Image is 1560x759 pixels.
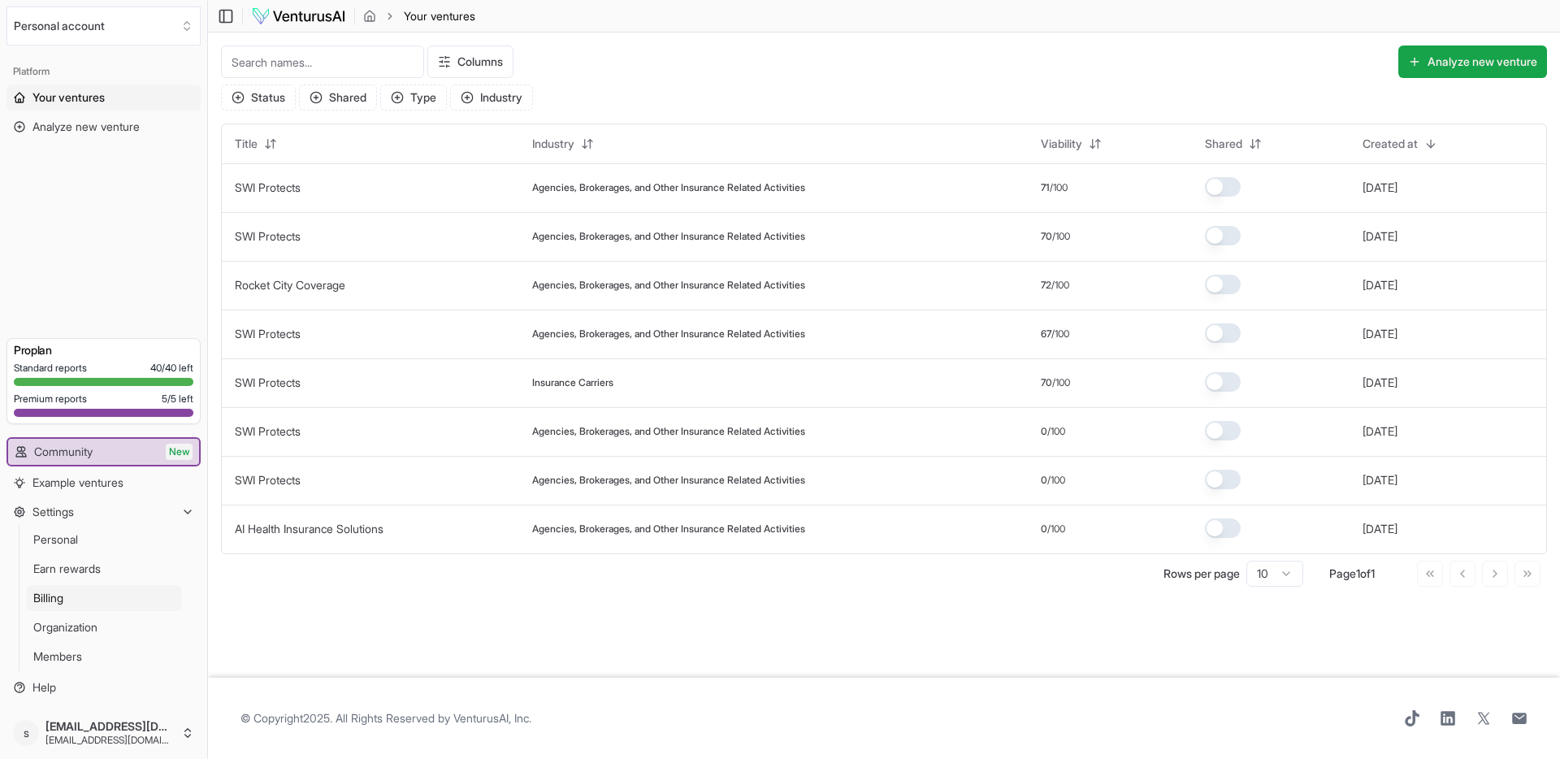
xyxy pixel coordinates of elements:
a: Rocket City Coverage [235,278,345,292]
button: SWI Protects [235,326,301,342]
button: Type [380,85,447,111]
a: Organization [27,614,181,640]
button: Title [225,131,287,157]
button: [DATE] [1363,228,1397,245]
button: Columns [427,46,513,78]
span: © Copyright 2025 . All Rights Reserved by . [240,710,531,726]
span: Personal [33,531,78,548]
span: of [1360,566,1371,580]
button: Shared [1195,131,1272,157]
a: Analyze new venture [6,114,201,140]
a: SWI Protects [235,327,301,340]
a: Your ventures [6,85,201,111]
button: Analyze new venture [1398,46,1547,78]
span: Billing [33,590,63,606]
span: New [166,444,193,460]
button: Created at [1353,131,1447,157]
button: [DATE] [1363,375,1397,391]
a: AI Health Insurance Solutions [235,522,383,536]
span: /100 [1047,425,1065,438]
span: Shared [1205,136,1242,152]
a: Help [6,674,201,700]
h3: Pro plan [14,342,193,358]
span: 1 [1356,566,1360,580]
button: [DATE] [1363,326,1397,342]
img: logo [251,7,346,26]
span: /100 [1051,327,1069,340]
div: Platform [6,59,201,85]
span: Title [235,136,258,152]
a: Billing [27,585,181,611]
span: 70 [1041,376,1052,389]
span: 0 [1041,523,1047,536]
p: Rows per page [1163,566,1240,582]
span: /100 [1050,181,1068,194]
a: SWI Protects [235,473,301,487]
button: SWI Protects [235,228,301,245]
span: Your ventures [404,8,475,24]
button: [DATE] [1363,521,1397,537]
button: Rocket City Coverage [235,277,345,293]
a: Earn rewards [27,556,181,582]
span: 0 [1041,425,1047,438]
span: /100 [1052,230,1070,243]
span: Community [34,444,93,460]
span: 5 / 5 left [162,393,193,406]
span: Help [32,679,56,696]
button: Shared [299,85,377,111]
button: s[EMAIL_ADDRESS][DOMAIN_NAME][EMAIL_ADDRESS][DOMAIN_NAME] [6,713,201,752]
button: [DATE] [1363,180,1397,196]
input: Search names... [221,46,424,78]
button: [DATE] [1363,472,1397,488]
span: Insurance Carriers [532,376,613,389]
span: Agencies, Brokerages, and Other Insurance Related Activities [532,523,805,536]
span: Members [33,648,82,665]
span: [EMAIL_ADDRESS][DOMAIN_NAME] [45,734,175,747]
a: SWI Protects [235,424,301,438]
span: 67 [1041,327,1051,340]
a: Members [27,644,181,670]
button: Select an organization [6,7,201,46]
a: Example ventures [6,470,201,496]
span: 71 [1041,181,1050,194]
span: Example ventures [32,475,123,491]
span: Agencies, Brokerages, and Other Insurance Related Activities [532,327,805,340]
span: [EMAIL_ADDRESS][DOMAIN_NAME] [45,719,175,734]
nav: breadcrumb [363,8,475,24]
span: /100 [1051,279,1069,292]
button: Viability [1031,131,1111,157]
span: /100 [1047,523,1065,536]
span: Agencies, Brokerages, and Other Insurance Related Activities [532,474,805,487]
span: Industry [532,136,574,152]
span: Settings [32,504,74,520]
button: AI Health Insurance Solutions [235,521,383,537]
span: s [13,720,39,746]
span: Analyze new venture [32,119,140,135]
span: Page [1329,566,1356,580]
button: Industry [450,85,533,111]
button: [DATE] [1363,277,1397,293]
span: /100 [1052,376,1070,389]
span: Earn rewards [33,561,101,577]
a: CommunityNew [8,439,199,465]
button: SWI Protects [235,472,301,488]
span: Standard reports [14,362,87,375]
button: SWI Protects [235,180,301,196]
a: SWI Protects [235,229,301,243]
button: SWI Protects [235,423,301,440]
span: Viability [1041,136,1082,152]
span: Agencies, Brokerages, and Other Insurance Related Activities [532,425,805,438]
button: [DATE] [1363,423,1397,440]
span: Agencies, Brokerages, and Other Insurance Related Activities [532,181,805,194]
span: Your ventures [32,89,105,106]
span: 72 [1041,279,1051,292]
span: 40 / 40 left [150,362,193,375]
span: Premium reports [14,393,87,406]
span: Agencies, Brokerages, and Other Insurance Related Activities [532,279,805,292]
a: VenturusAI, Inc [453,711,529,725]
span: 1 [1371,566,1375,580]
button: Settings [6,499,201,525]
span: 70 [1041,230,1052,243]
span: Agencies, Brokerages, and Other Insurance Related Activities [532,230,805,243]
